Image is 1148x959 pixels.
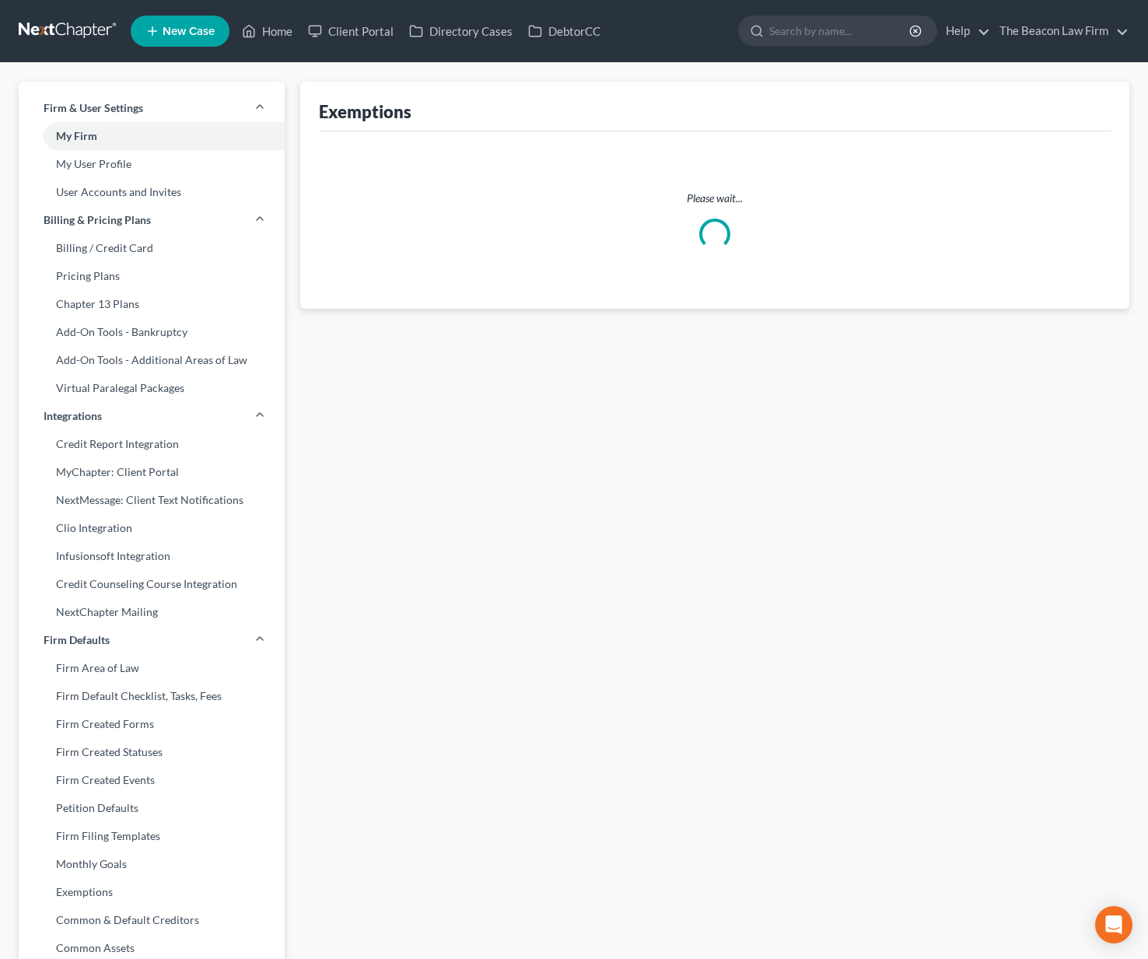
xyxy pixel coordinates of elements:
[1095,906,1132,943] div: Open Intercom Messenger
[19,654,285,682] a: Firm Area of Law
[520,17,608,45] a: DebtorCC
[19,850,285,878] a: Monthly Goals
[19,570,285,598] a: Credit Counseling Course Integration
[300,17,401,45] a: Client Portal
[19,906,285,934] a: Common & Default Creditors
[44,408,102,424] span: Integrations
[19,486,285,514] a: NextMessage: Client Text Notifications
[44,100,143,116] span: Firm & User Settings
[19,430,285,458] a: Credit Report Integration
[19,598,285,626] a: NextChapter Mailing
[19,710,285,738] a: Firm Created Forms
[938,17,990,45] a: Help
[19,878,285,906] a: Exemptions
[331,191,1098,206] p: Please wait...
[19,94,285,122] a: Firm & User Settings
[19,542,285,570] a: Infusionsoft Integration
[19,122,285,150] a: My Firm
[44,212,151,228] span: Billing & Pricing Plans
[163,26,215,37] span: New Case
[19,682,285,710] a: Firm Default Checklist, Tasks, Fees
[769,16,912,45] input: Search by name...
[19,234,285,262] a: Billing / Credit Card
[19,206,285,234] a: Billing & Pricing Plans
[19,346,285,374] a: Add-On Tools - Additional Areas of Law
[992,17,1129,45] a: The Beacon Law Firm
[19,290,285,318] a: Chapter 13 Plans
[44,632,110,648] span: Firm Defaults
[19,318,285,346] a: Add-On Tools - Bankruptcy
[401,17,520,45] a: Directory Cases
[19,458,285,486] a: MyChapter: Client Portal
[19,626,285,654] a: Firm Defaults
[19,794,285,822] a: Petition Defaults
[19,178,285,206] a: User Accounts and Invites
[19,402,285,430] a: Integrations
[19,150,285,178] a: My User Profile
[19,374,285,402] a: Virtual Paralegal Packages
[19,822,285,850] a: Firm Filing Templates
[19,514,285,542] a: Clio Integration
[19,738,285,766] a: Firm Created Statuses
[19,262,285,290] a: Pricing Plans
[234,17,300,45] a: Home
[319,100,411,123] div: Exemptions
[19,766,285,794] a: Firm Created Events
